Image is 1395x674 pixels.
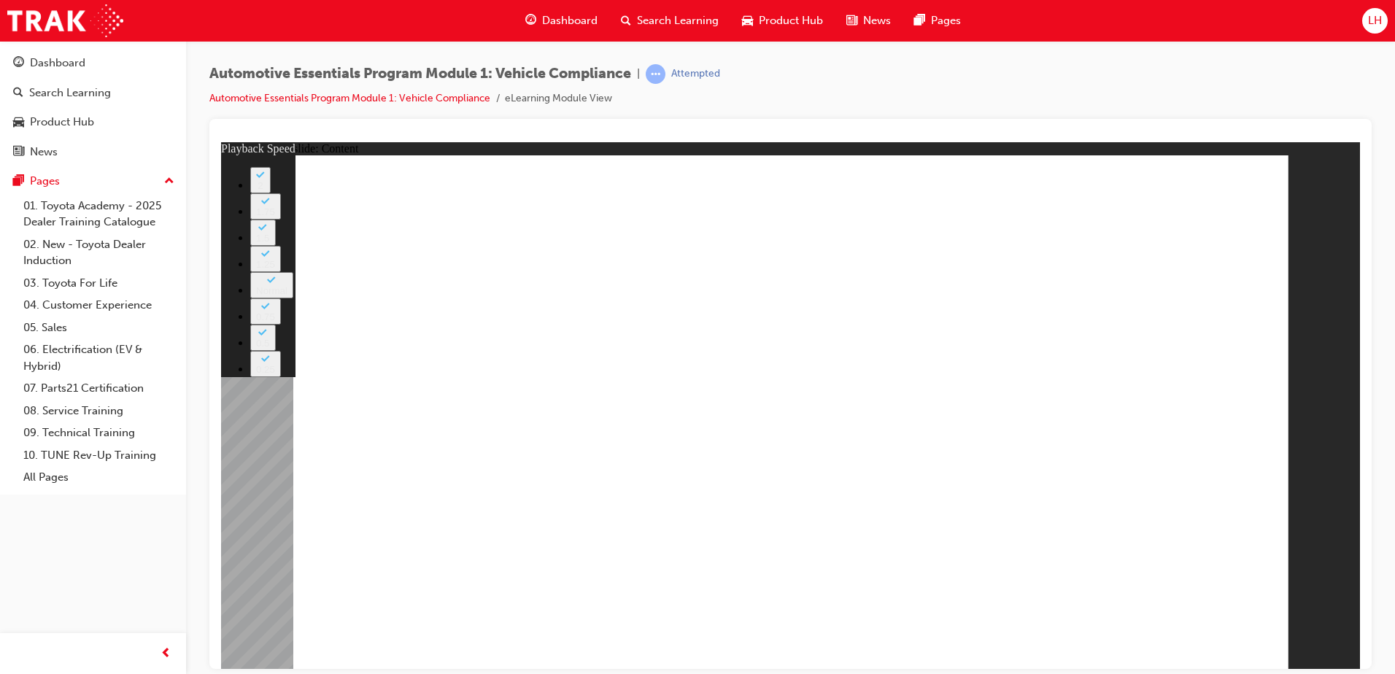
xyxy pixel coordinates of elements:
a: news-iconNews [835,6,903,36]
a: News [6,139,180,166]
span: search-icon [13,87,23,100]
span: prev-icon [161,645,171,663]
li: eLearning Module View [505,90,612,107]
span: search-icon [621,12,631,30]
span: news-icon [846,12,857,30]
a: car-iconProduct Hub [730,6,835,36]
a: 04. Customer Experience [18,294,180,317]
span: Dashboard [542,12,598,29]
div: News [30,144,58,160]
a: 10. TUNE Rev-Up Training [18,444,180,467]
span: Product Hub [759,12,823,29]
a: 06. Electrification (EV & Hybrid) [18,338,180,377]
button: Pages [6,168,180,195]
img: Trak [7,4,123,37]
span: car-icon [13,116,24,129]
a: All Pages [18,466,180,489]
div: Dashboard [30,55,85,71]
span: pages-icon [914,12,925,30]
span: car-icon [742,12,753,30]
span: pages-icon [13,175,24,188]
span: up-icon [164,172,174,191]
a: pages-iconPages [903,6,973,36]
a: 08. Service Training [18,400,180,422]
span: News [863,12,891,29]
span: Search Learning [637,12,719,29]
a: Search Learning [6,80,180,106]
a: 01. Toyota Academy - 2025 Dealer Training Catalogue [18,195,180,233]
a: 02. New - Toyota Dealer Induction [18,233,180,272]
span: guage-icon [13,57,24,70]
span: news-icon [13,146,24,159]
span: | [637,66,640,82]
span: learningRecordVerb_ATTEMPT-icon [646,64,665,84]
a: search-iconSearch Learning [609,6,730,36]
div: Attempted [671,67,720,81]
a: 09. Technical Training [18,422,180,444]
a: 03. Toyota For Life [18,272,180,295]
a: Dashboard [6,50,180,77]
span: guage-icon [525,12,536,30]
div: Product Hub [30,114,94,131]
div: Search Learning [29,85,111,101]
span: Automotive Essentials Program Module 1: Vehicle Compliance [209,66,631,82]
a: 07. Parts21 Certification [18,377,180,400]
a: Automotive Essentials Program Module 1: Vehicle Compliance [209,92,490,104]
a: guage-iconDashboard [514,6,609,36]
button: DashboardSearch LearningProduct HubNews [6,47,180,168]
a: Product Hub [6,109,180,136]
span: LH [1368,12,1382,29]
span: Pages [931,12,961,29]
a: 05. Sales [18,317,180,339]
div: Pages [30,173,60,190]
button: LH [1362,8,1388,34]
